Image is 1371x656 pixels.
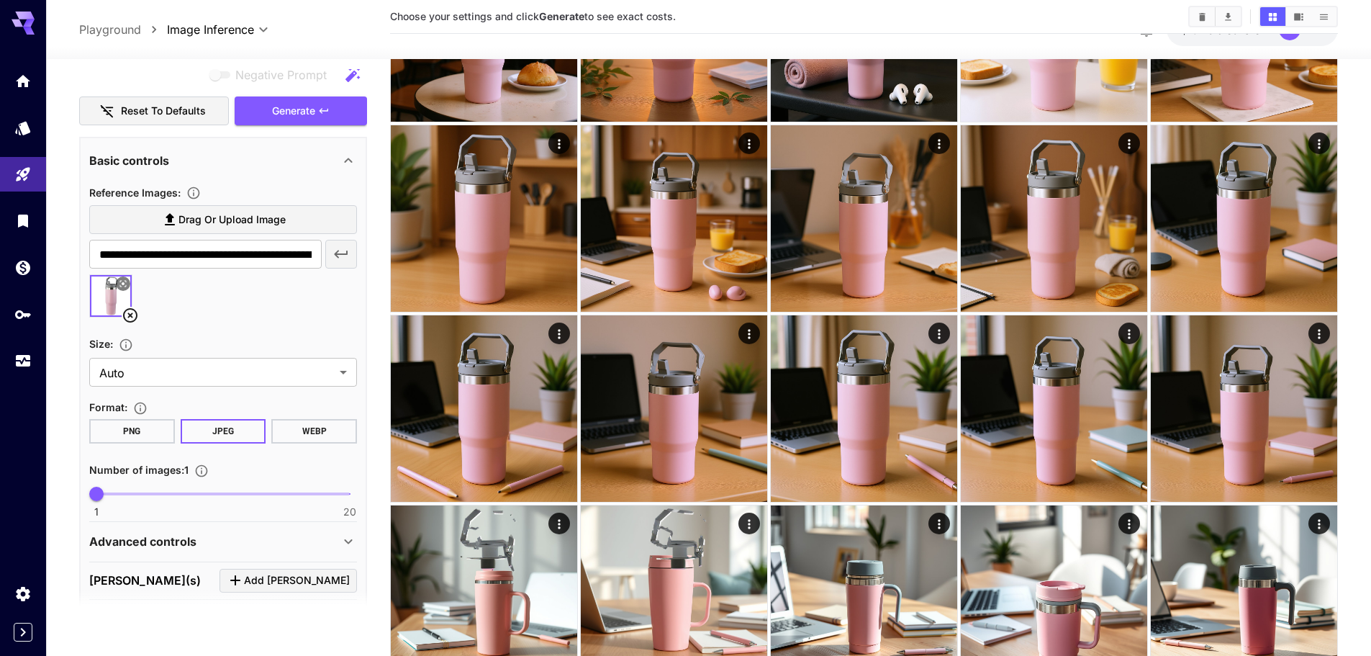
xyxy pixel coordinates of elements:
[1260,7,1285,26] button: Show images in grid view
[1190,7,1215,26] button: Clear Images
[113,338,139,352] button: Adjust the dimensions of the generated image by specifying its width and height in pixels, or sel...
[14,72,32,90] div: Home
[220,569,357,593] button: Click to add LoRA
[1217,24,1267,36] span: credits left
[548,323,570,344] div: Actions
[928,323,950,344] div: Actions
[79,21,167,38] nav: breadcrumb
[89,572,201,589] p: [PERSON_NAME](s)
[771,125,957,312] img: Z
[581,125,767,312] img: 2Q==
[14,212,32,230] div: Library
[178,211,286,229] span: Drag or upload image
[581,315,767,502] img: 2Q==
[14,585,32,603] div: Settings
[738,513,760,534] div: Actions
[89,401,127,413] span: Format :
[271,419,357,444] button: WEBP
[738,323,760,344] div: Actions
[1151,125,1337,312] img: Z
[127,401,153,415] button: Choose the file format for the output image.
[771,315,957,502] img: 2Q==
[235,66,327,84] span: Negative Prompt
[14,352,32,370] div: Usage
[1118,132,1140,154] div: Actions
[1259,6,1338,27] div: Show images in grid viewShow images in video viewShow images in list view
[79,96,229,126] button: Reset to defaults
[272,102,315,120] span: Generate
[1308,132,1330,154] div: Actions
[235,96,367,126] button: Generate
[181,186,207,200] button: Upload a reference image to guide the result. This is needed for Image-to-Image or Inpainting. Su...
[89,205,357,235] label: Drag or upload image
[1311,7,1336,26] button: Show images in list view
[961,315,1147,502] img: 2Q==
[548,513,570,534] div: Actions
[1308,323,1330,344] div: Actions
[391,125,577,312] img: 9k=
[1286,7,1311,26] button: Show images in video view
[89,419,175,444] button: PNG
[167,21,254,38] span: Image Inference
[1181,24,1217,36] span: $19.46
[207,66,338,84] span: Negative prompts are not compatible with the selected model.
[14,119,32,137] div: Models
[1216,7,1241,26] button: Download All
[79,21,141,38] a: Playground
[89,338,113,350] span: Size :
[189,464,214,478] button: Specify how many images to generate in a single request. Each image generation will be charged se...
[1118,323,1140,344] div: Actions
[928,513,950,534] div: Actions
[89,533,196,550] p: Advanced controls
[14,259,32,277] div: Wallet
[738,132,760,154] div: Actions
[343,505,356,519] span: 20
[1308,513,1330,534] div: Actions
[99,364,334,382] span: Auto
[89,143,357,178] div: Basic controls
[539,10,584,22] b: Generate
[390,10,676,22] span: Choose your settings and click to see exact costs.
[14,305,32,323] div: API Keys
[89,187,181,199] span: Reference Images :
[244,572,350,590] span: Add [PERSON_NAME]
[961,125,1147,312] img: 2Q==
[181,419,266,444] button: JPEG
[14,166,32,184] div: Playground
[89,464,189,476] span: Number of images : 1
[89,152,169,169] p: Basic controls
[548,132,570,154] div: Actions
[391,315,577,502] img: Z
[89,524,357,559] div: Advanced controls
[1151,315,1337,502] img: 9k=
[1118,513,1140,534] div: Actions
[928,132,950,154] div: Actions
[1188,6,1242,27] div: Clear ImagesDownload All
[94,505,99,519] span: 1
[14,623,32,642] button: Expand sidebar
